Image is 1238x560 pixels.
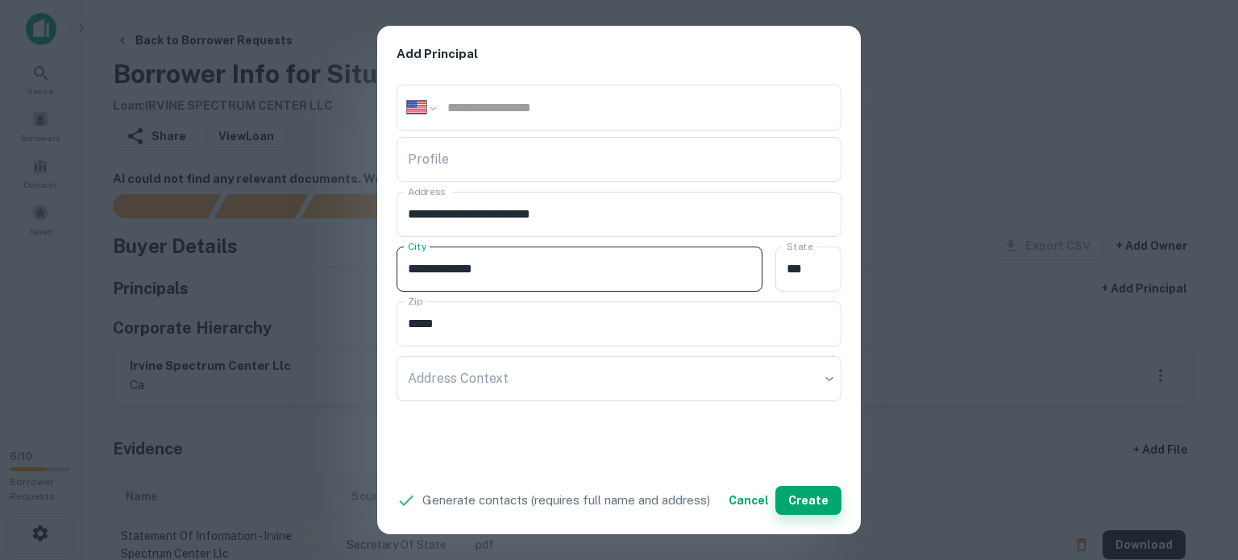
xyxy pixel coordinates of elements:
[408,239,426,253] label: City
[408,185,445,198] label: Address
[422,491,710,510] p: Generate contacts (requires full name and address)
[775,486,841,515] button: Create
[397,356,841,401] div: ​
[1157,431,1238,508] iframe: Chat Widget
[377,26,861,83] h2: Add Principal
[722,486,775,515] button: Cancel
[408,294,422,308] label: Zip
[787,239,812,253] label: State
